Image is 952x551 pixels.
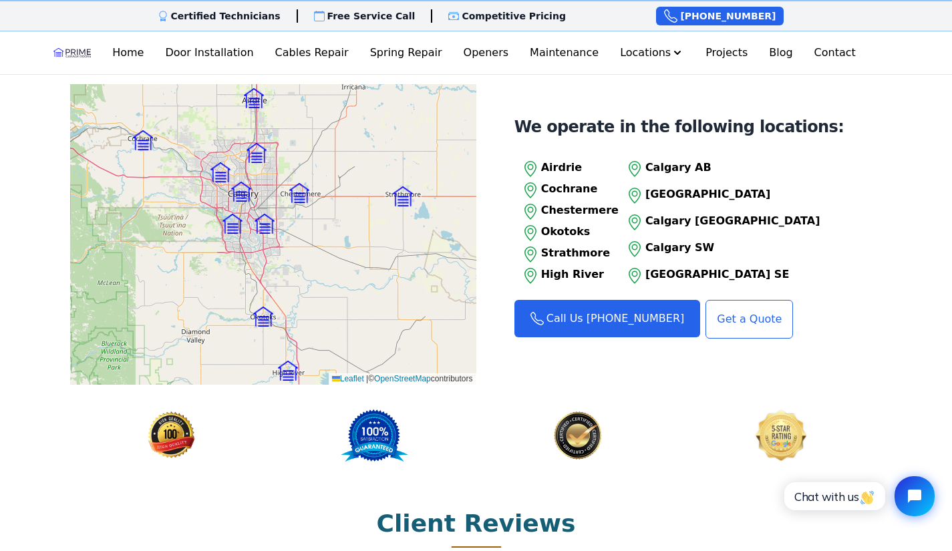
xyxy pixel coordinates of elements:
[679,409,883,462] img: Certified
[615,39,689,66] button: Locations
[770,465,946,528] iframe: Tidio Chat
[107,39,149,66] a: Home
[520,180,619,201] a: Cochrane
[541,224,619,240] p: Okotoks
[645,186,820,202] p: [GEOGRAPHIC_DATA]
[53,42,91,63] img: Logo
[645,160,820,176] p: Calgary AB
[645,266,820,283] p: [GEOGRAPHIC_DATA] SE
[645,240,820,256] p: Calgary SW
[365,39,448,66] a: Spring Repair
[624,212,820,233] a: Calgary [GEOGRAPHIC_DATA]
[462,9,566,23] p: Competitive Pricing
[541,245,619,261] p: Strathmore
[624,185,820,206] a: [GEOGRAPHIC_DATA]
[332,374,364,383] a: Leaflet
[541,160,619,176] p: Airdrie
[329,373,476,385] div: © contributors
[514,300,701,337] a: Call Us [PHONE_NUMBER]
[624,238,820,260] a: Calgary SW
[541,266,619,283] p: High River
[700,39,753,66] a: Projects
[133,130,153,150] img: Marker
[656,7,784,25] a: [PHONE_NUMBER]
[278,361,298,381] img: Marker
[476,409,679,462] img: Certified
[393,186,413,206] img: Marker
[520,201,619,222] a: Chestermere
[645,213,820,229] p: Calgary [GEOGRAPHIC_DATA]
[624,265,820,287] a: [GEOGRAPHIC_DATA] SE
[541,202,619,218] p: Chestermere
[253,307,273,327] img: Marker
[624,158,820,180] a: Calgary AB
[273,409,476,462] img: 100% satisfation guaranteed
[289,183,309,203] img: Marker
[541,181,619,197] p: Cochrane
[514,117,844,137] h4: We operate in the following locations:
[764,39,798,66] a: Blog
[520,244,619,265] a: Strathmore
[458,39,514,66] a: Openers
[247,143,267,163] img: Marker
[270,39,354,66] a: Cables Repair
[255,214,275,234] img: Marker
[231,182,251,202] img: Marker
[377,510,576,537] h2: Client Reviews
[171,9,281,23] p: Certified Technicians
[520,222,619,244] a: Okotoks
[222,214,243,234] img: Marker
[244,88,264,108] img: Marker
[520,158,619,180] a: Airdrie
[524,39,604,66] a: Maintenance
[366,374,368,383] span: |
[70,409,273,462] img: 100% satisfation guaranteed
[160,39,259,66] a: Door Installation
[809,39,861,66] a: Contact
[705,300,793,339] a: Get a Quote
[327,9,416,23] p: Free Service Call
[520,265,619,287] a: High River
[210,162,230,182] img: Marker
[374,374,431,383] a: OpenStreetMap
